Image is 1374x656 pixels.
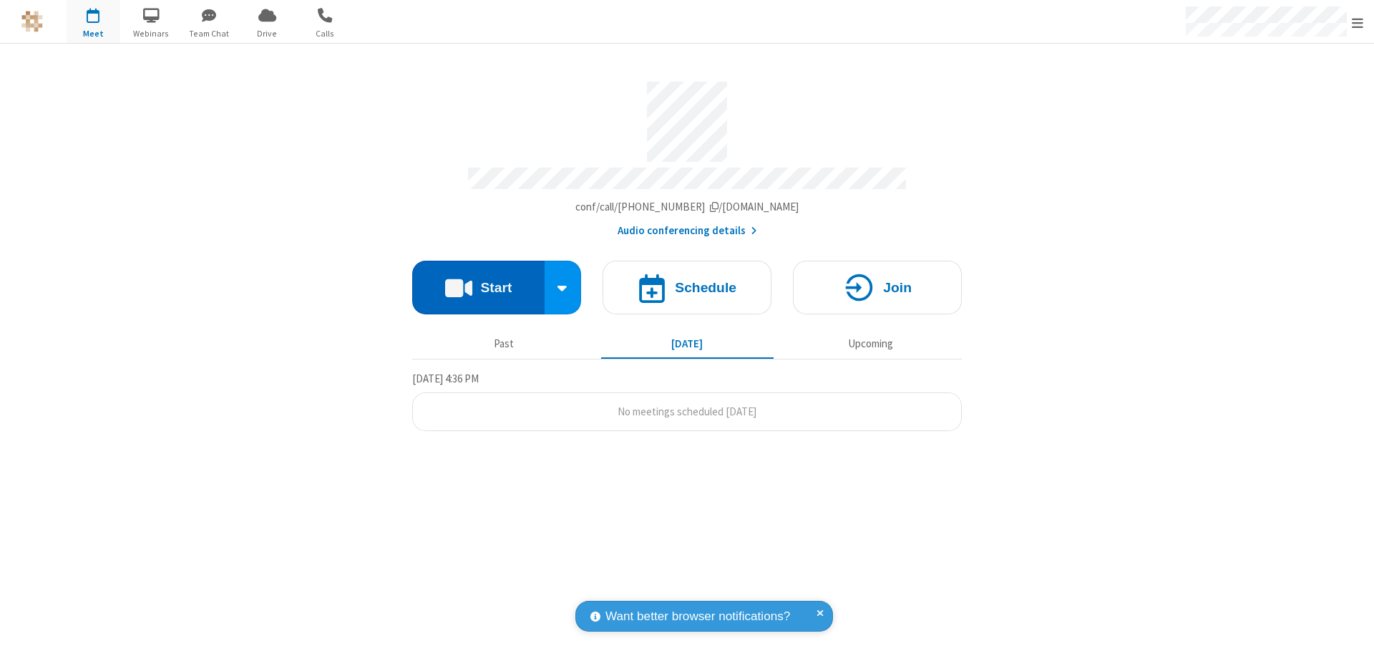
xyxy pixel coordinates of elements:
[601,330,774,357] button: [DATE]
[418,330,590,357] button: Past
[412,370,962,432] section: Today's Meetings
[603,261,771,314] button: Schedule
[618,223,757,239] button: Audio conferencing details
[67,27,120,40] span: Meet
[545,261,582,314] div: Start conference options
[793,261,962,314] button: Join
[575,200,799,213] span: Copy my meeting room link
[125,27,178,40] span: Webinars
[412,372,479,385] span: [DATE] 4:36 PM
[1338,619,1363,646] iframe: Chat
[605,607,790,626] span: Want better browser notifications?
[784,330,957,357] button: Upcoming
[883,281,912,294] h4: Join
[298,27,352,40] span: Calls
[21,11,43,32] img: QA Selenium DO NOT DELETE OR CHANGE
[240,27,294,40] span: Drive
[675,281,736,294] h4: Schedule
[412,261,545,314] button: Start
[412,71,962,239] section: Account details
[618,405,756,418] span: No meetings scheduled [DATE]
[575,199,799,216] button: Copy my meeting room linkCopy my meeting room link
[480,281,512,294] h4: Start
[182,27,236,40] span: Team Chat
